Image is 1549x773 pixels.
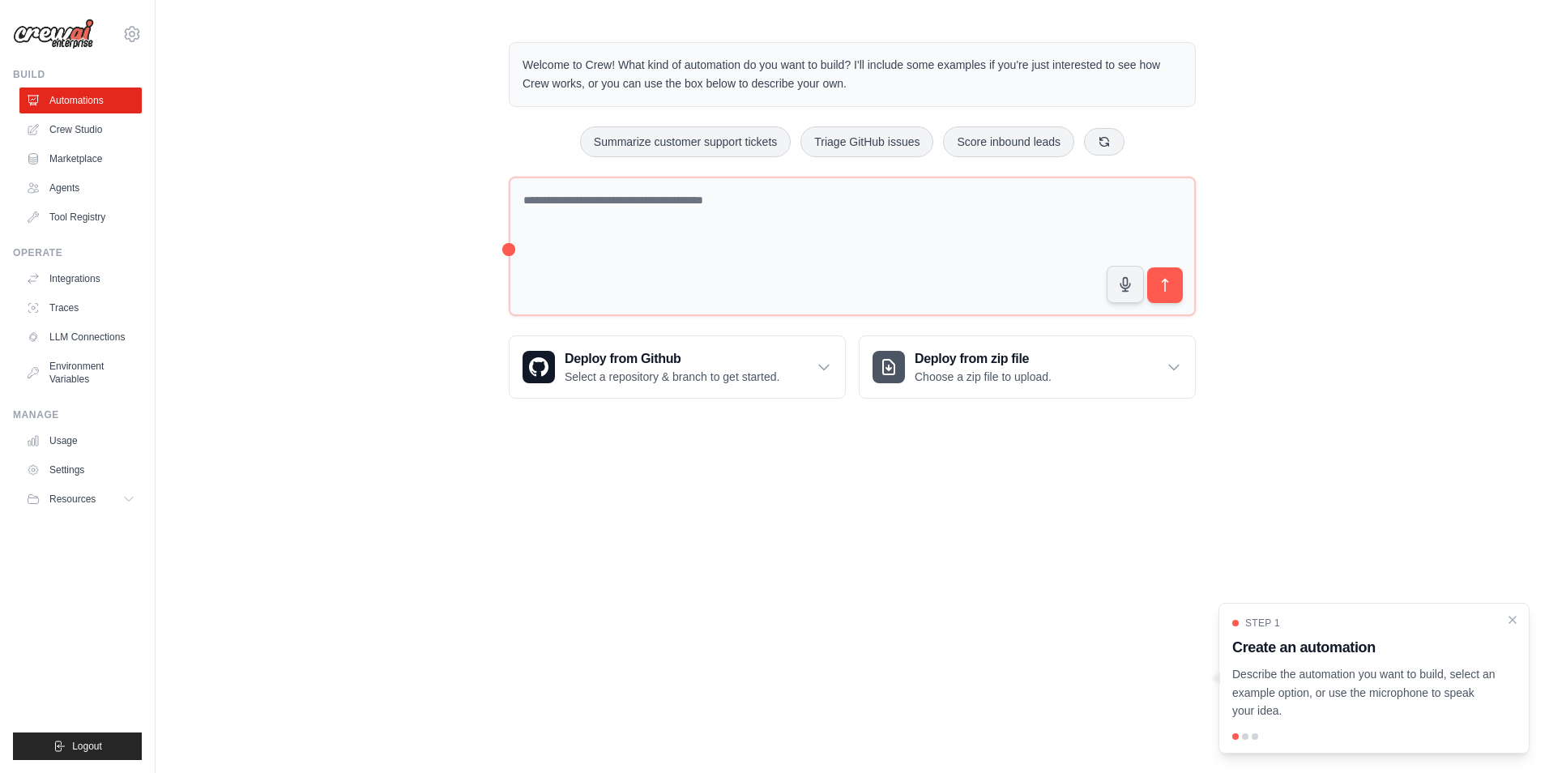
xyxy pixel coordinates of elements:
button: Summarize customer support tickets [580,126,791,157]
h3: Deploy from zip file [915,349,1052,369]
a: Crew Studio [19,117,142,143]
div: Manage [13,408,142,421]
p: Describe the automation you want to build, select an example option, or use the microphone to spe... [1232,665,1496,720]
button: Score inbound leads [943,126,1074,157]
a: Agents [19,175,142,201]
a: Automations [19,88,142,113]
a: Tool Registry [19,204,142,230]
a: Traces [19,295,142,321]
a: LLM Connections [19,324,142,350]
iframe: Chat Widget [1468,695,1549,773]
span: Logout [72,740,102,753]
a: Marketplace [19,146,142,172]
a: Settings [19,457,142,483]
h3: Deploy from Github [565,349,779,369]
p: Select a repository & branch to get started. [565,369,779,385]
span: Step 1 [1245,617,1280,630]
button: Logout [13,732,142,760]
a: Environment Variables [19,353,142,392]
button: Triage GitHub issues [800,126,933,157]
span: Resources [49,493,96,506]
div: Build [13,68,142,81]
button: Resources [19,486,142,512]
div: Operate [13,246,142,259]
a: Usage [19,428,142,454]
button: Close walkthrough [1506,613,1519,626]
h3: Create an automation [1232,636,1496,659]
img: Logo [13,19,94,49]
a: Integrations [19,266,142,292]
p: Welcome to Crew! What kind of automation do you want to build? I'll include some examples if you'... [523,56,1182,93]
p: Choose a zip file to upload. [915,369,1052,385]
